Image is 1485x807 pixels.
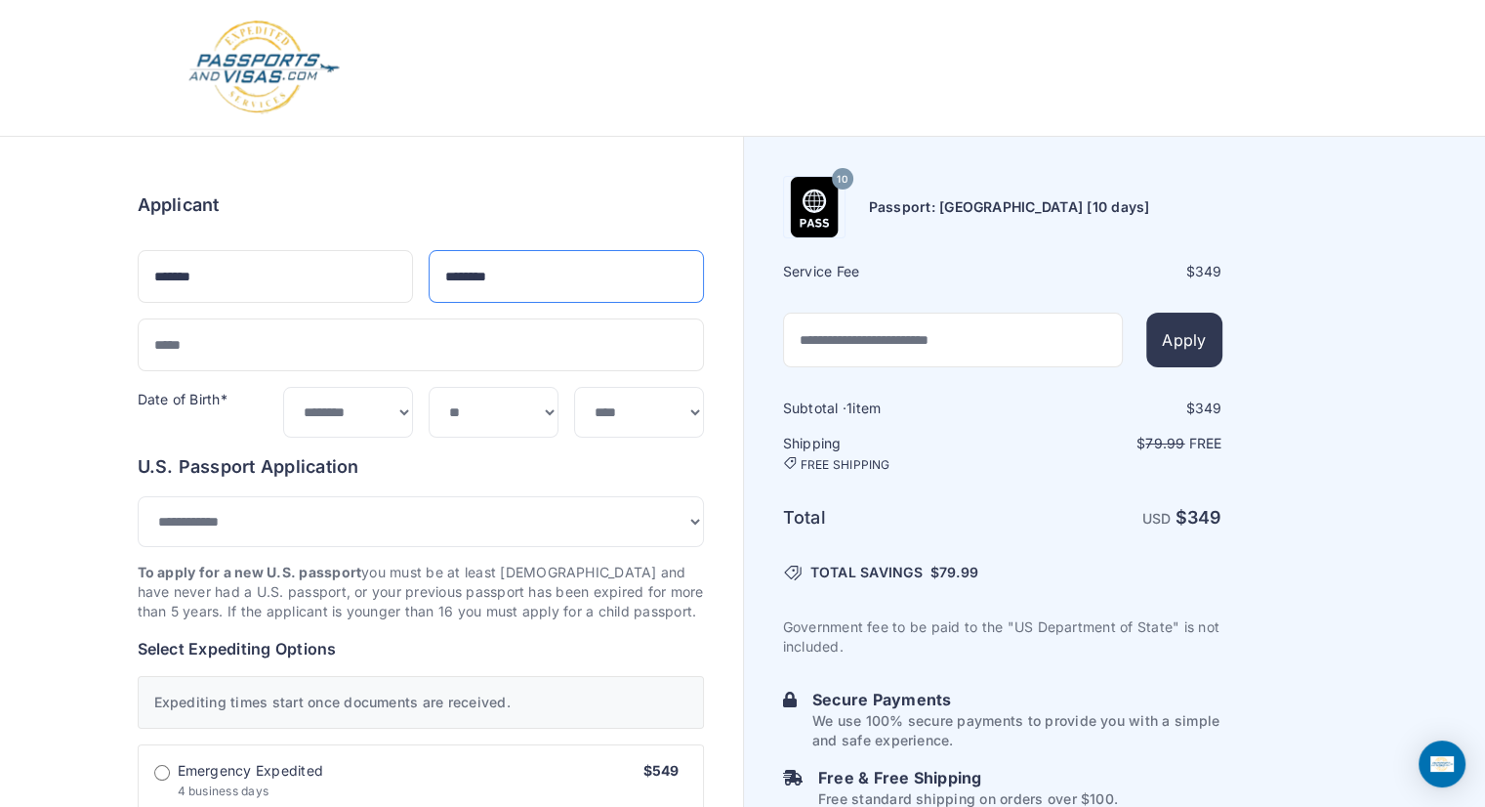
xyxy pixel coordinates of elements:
[1145,435,1184,451] span: 79.99
[178,761,324,781] span: Emergency Expedited
[1005,262,1222,281] div: $
[138,391,227,407] label: Date of Birth*
[138,453,704,481] h6: U.S. Passport Application
[810,563,923,582] span: TOTAL SAVINGS
[1195,400,1222,416] span: 349
[812,711,1222,750] p: We use 100% secure payments to provide you with a simple and safe experience.
[1005,434,1222,453] p: $
[186,20,342,116] img: Logo
[138,676,704,729] div: Expediting times start once documents are received.
[783,399,1001,418] h6: Subtotal · item
[818,766,1118,789] h6: Free & Free Shipping
[783,262,1001,281] h6: Service Fee
[837,167,846,192] span: 10
[939,564,978,580] span: 79.99
[1142,510,1172,527] span: USD
[1005,399,1222,418] div: $
[178,784,269,798] span: 4 business days
[643,762,680,779] span: $549
[869,197,1150,217] h6: Passport: [GEOGRAPHIC_DATA] [10 days]
[846,400,852,416] span: 1
[138,564,362,580] strong: To apply for a new U.S. passport
[812,688,1222,711] h6: Secure Payments
[783,504,1001,531] h6: Total
[1187,507,1222,528] span: 349
[783,617,1222,657] p: Government fee to be paid to the "US Department of State" is not included.
[1419,741,1465,787] div: Open Intercom Messenger
[138,637,704,660] h6: Select Expediting Options
[1189,435,1222,451] span: Free
[1176,507,1222,528] strong: $
[138,563,704,621] p: you must be at least [DEMOGRAPHIC_DATA] and have never had a U.S. passport, or your previous pass...
[801,457,890,473] span: FREE SHIPPING
[138,191,220,219] h6: Applicant
[783,434,1001,473] h6: Shipping
[930,563,978,582] span: $
[784,177,845,237] img: Product Name
[1195,263,1222,279] span: 349
[1146,313,1221,367] button: Apply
